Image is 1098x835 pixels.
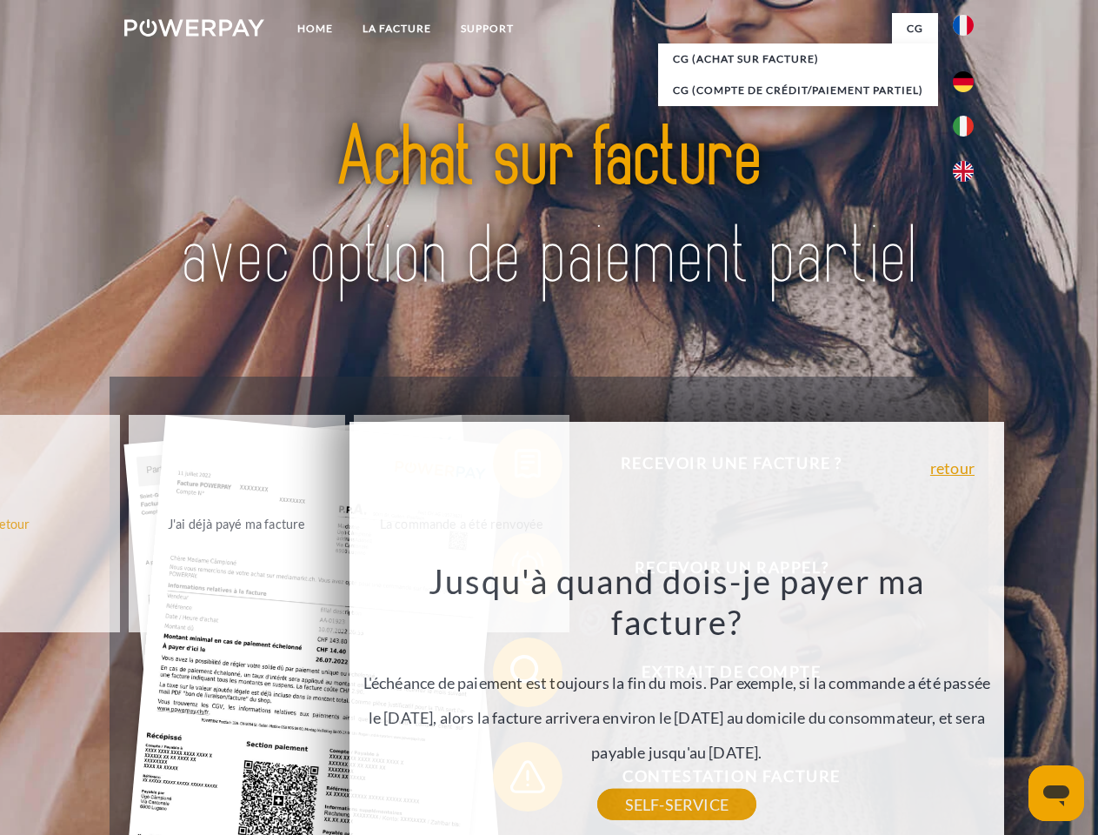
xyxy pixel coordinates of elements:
a: CG (achat sur facture) [658,43,938,75]
img: en [953,161,974,182]
img: fr [953,15,974,36]
a: Support [446,13,529,44]
a: retour [930,460,975,476]
a: LA FACTURE [348,13,446,44]
a: CG [892,13,938,44]
a: Home [283,13,348,44]
div: L'échéance de paiement est toujours la fin du mois. Par exemple, si la commande a été passée le [... [359,560,994,805]
a: CG (Compte de crédit/paiement partiel) [658,75,938,106]
img: logo-powerpay-white.svg [124,19,264,37]
img: de [953,71,974,92]
img: title-powerpay_fr.svg [166,83,932,333]
div: J'ai déjà payé ma facture [139,511,335,535]
h3: Jusqu'à quand dois-je payer ma facture? [359,560,994,644]
iframe: Bouton de lancement de la fenêtre de messagerie [1028,765,1084,821]
img: it [953,116,974,137]
a: SELF-SERVICE [597,789,756,820]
